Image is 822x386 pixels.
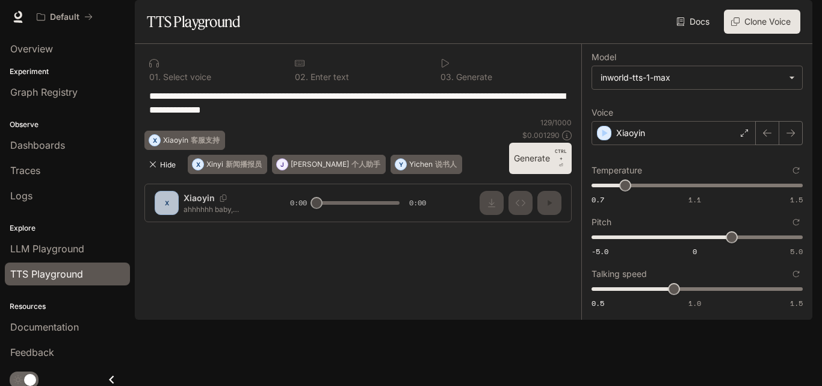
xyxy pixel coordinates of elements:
[291,161,349,168] p: [PERSON_NAME]
[31,5,98,29] button: All workspaces
[50,12,79,22] p: Default
[592,298,604,308] span: 0.5
[592,246,608,257] span: -5.0
[688,298,701,308] span: 1.0
[592,195,604,205] span: 0.7
[149,73,161,81] p: 0 1 .
[790,298,803,308] span: 1.5
[555,148,567,162] p: CTRL +
[790,164,803,177] button: Reset to default
[688,195,701,205] span: 1.1
[226,161,262,168] p: 新闻播报员
[540,117,572,128] p: 129 / 1000
[295,73,308,81] p: 0 2 .
[191,137,220,144] p: 客服支持
[790,195,803,205] span: 1.5
[724,10,800,34] button: Clone Voice
[509,143,572,174] button: GenerateCTRL +⏎
[395,155,406,174] div: Y
[163,137,188,144] p: Xiaoyin
[790,216,803,229] button: Reset to default
[147,10,240,34] h1: TTS Playground
[308,73,349,81] p: Enter text
[440,73,454,81] p: 0 3 .
[616,127,645,139] p: Xiaoyin
[188,155,267,174] button: XXinyi新闻播报员
[592,218,611,226] p: Pitch
[592,66,802,89] div: inworld-tts-1-max
[601,72,783,84] div: inworld-tts-1-max
[149,131,160,150] div: X
[144,131,225,150] button: XXiaoyin客服支持
[391,155,462,174] button: YYichen说书人
[522,130,560,140] p: $ 0.001290
[592,166,642,175] p: Temperature
[693,246,697,257] span: 0
[144,155,183,174] button: Hide
[592,53,616,61] p: Model
[206,161,223,168] p: Xinyi
[454,73,492,81] p: Generate
[351,161,380,168] p: 个人助手
[790,267,803,281] button: Reset to default
[592,108,613,117] p: Voice
[555,148,567,169] p: ⏎
[161,73,211,81] p: Select voice
[409,161,433,168] p: Yichen
[592,270,647,278] p: Talking speed
[272,155,386,174] button: J[PERSON_NAME]个人助手
[674,10,714,34] a: Docs
[435,161,457,168] p: 说书人
[277,155,288,174] div: J
[193,155,203,174] div: X
[790,246,803,257] span: 5.0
